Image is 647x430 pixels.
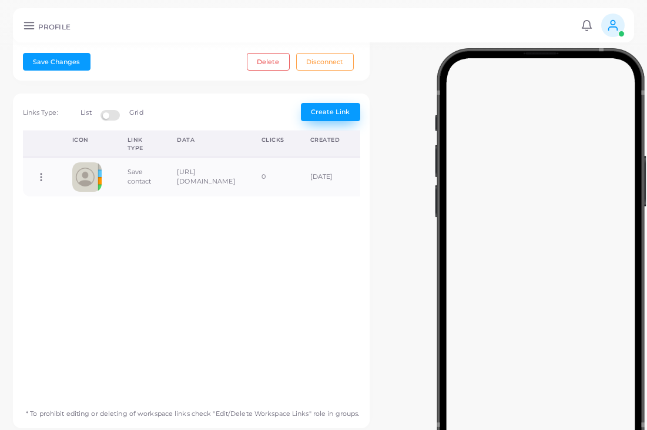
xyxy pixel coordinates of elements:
[129,108,143,118] label: Grid
[310,136,340,144] div: Created
[115,157,165,196] td: Save contact
[72,136,102,144] div: Icon
[311,108,350,116] span: Create Link
[297,157,353,196] td: [DATE]
[296,53,354,71] button: Disconnect
[249,157,297,196] td: 0
[301,103,360,121] button: Create Link
[23,108,58,116] span: Links Type:
[177,136,235,144] div: Data
[16,399,360,418] p: * To prohibit editing or deleting of workspace links check "Edit/Delete Workspace Links" role in ...
[72,162,102,192] img: contactcard.png
[164,157,248,196] td: [URL][DOMAIN_NAME]
[23,131,59,158] th: Action
[81,108,91,118] label: List
[262,136,284,144] div: Clicks
[128,136,152,152] div: Link Type
[38,23,71,31] h5: PROFILE
[23,53,90,71] button: Save Changes
[247,53,290,71] button: Delete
